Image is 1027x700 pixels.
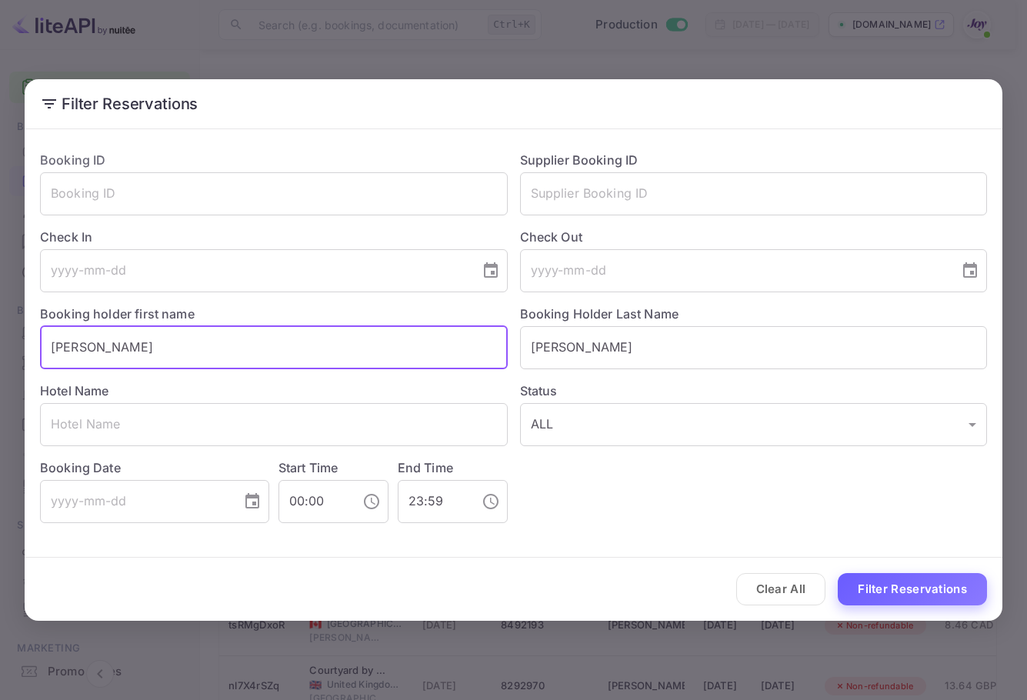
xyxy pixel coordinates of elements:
h2: Filter Reservations [25,79,1002,128]
button: Choose date [955,255,985,286]
label: End Time [398,460,453,475]
button: Choose date [475,255,506,286]
button: Filter Reservations [838,573,987,606]
button: Choose date [237,486,268,517]
button: Choose time, selected time is 12:00 AM [356,486,387,517]
input: Holder Last Name [520,326,988,369]
input: hh:mm [278,480,350,523]
label: Start Time [278,460,338,475]
input: Hotel Name [40,403,508,446]
input: yyyy-mm-dd [40,480,231,523]
label: Booking Date [40,458,269,477]
label: Check Out [520,228,988,246]
button: Choose time, selected time is 11:59 PM [475,486,506,517]
input: yyyy-mm-dd [40,249,469,292]
label: Supplier Booking ID [520,152,639,168]
input: Booking ID [40,172,508,215]
label: Booking holder first name [40,306,195,322]
label: Status [520,382,988,400]
label: Booking ID [40,152,106,168]
div: ALL [520,403,988,446]
label: Check In [40,228,508,246]
button: Clear All [736,573,826,606]
input: hh:mm [398,480,469,523]
input: yyyy-mm-dd [520,249,949,292]
label: Hotel Name [40,383,109,398]
label: Booking Holder Last Name [520,306,679,322]
input: Supplier Booking ID [520,172,988,215]
input: Holder First Name [40,326,508,369]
